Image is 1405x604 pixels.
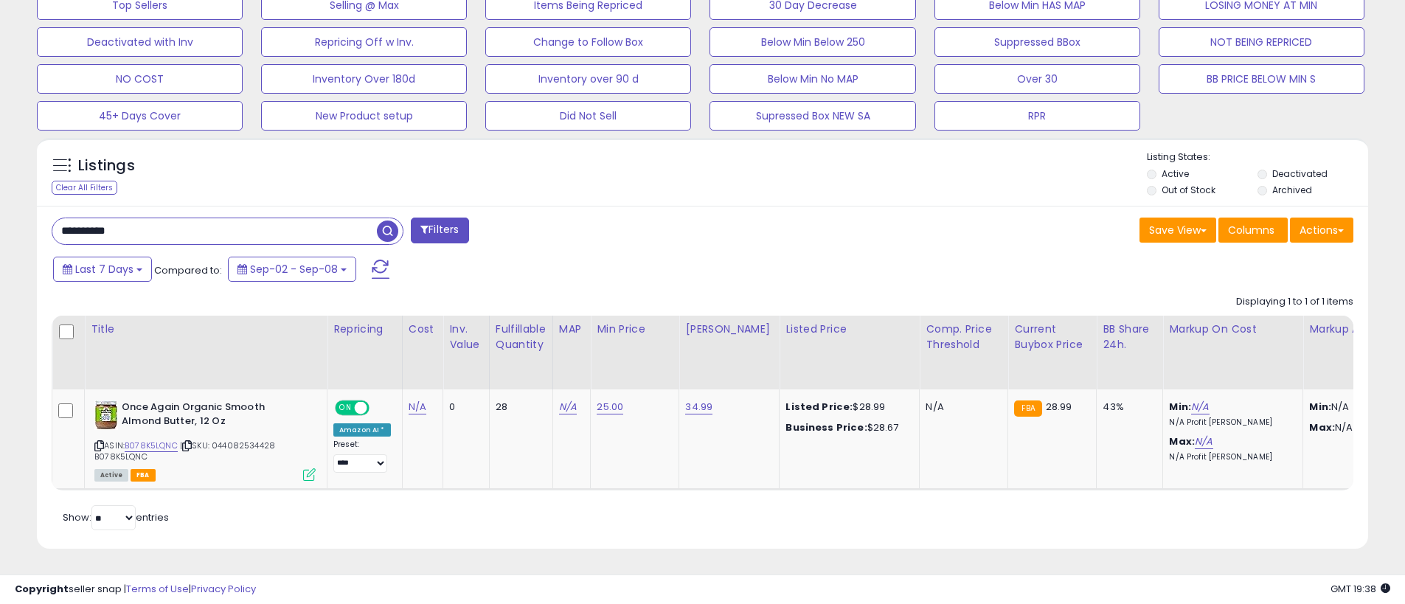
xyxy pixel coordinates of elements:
label: Archived [1272,184,1312,196]
div: 43% [1103,400,1151,414]
div: 28 [496,400,541,414]
span: Show: entries [63,510,169,524]
button: NOT BEING REPRICED [1159,27,1364,57]
button: BB PRICE BELOW MIN S [1159,64,1364,94]
button: Inventory Over 180d [261,64,467,94]
div: Cost [409,322,437,337]
a: N/A [1191,400,1209,414]
div: Clear All Filters [52,181,117,195]
div: MAP [559,322,584,337]
div: Listed Price [785,322,913,337]
span: All listings currently available for purchase on Amazon [94,469,128,482]
div: Displaying 1 to 1 of 1 items [1236,295,1353,309]
span: 2025-09-16 19:38 GMT [1331,582,1390,596]
button: Deactivated with Inv [37,27,243,57]
span: OFF [367,402,391,414]
a: 25.00 [597,400,623,414]
div: Repricing [333,322,396,337]
button: NO COST [37,64,243,94]
button: 45+ Days Cover [37,101,243,131]
button: Change to Follow Box [485,27,691,57]
b: Once Again Organic Smooth Almond Butter, 12 Oz [122,400,301,431]
a: N/A [1195,434,1213,449]
label: Deactivated [1272,167,1328,180]
button: Over 30 [934,64,1140,94]
a: N/A [559,400,577,414]
div: seller snap | | [15,583,256,597]
a: 34.99 [685,400,712,414]
button: Repricing Off w Inv. [261,27,467,57]
label: Active [1162,167,1189,180]
button: Inventory over 90 d [485,64,691,94]
div: BB Share 24h. [1103,322,1156,353]
p: Listing States: [1147,150,1368,164]
button: New Product setup [261,101,467,131]
span: FBA [131,469,156,482]
button: Last 7 Days [53,257,152,282]
div: Comp. Price Threshold [926,322,1002,353]
div: Min Price [597,322,673,337]
b: Listed Price: [785,400,853,414]
small: FBA [1014,400,1041,417]
strong: Min: [1309,400,1331,414]
div: Title [91,322,321,337]
strong: Max: [1309,420,1335,434]
b: Max: [1169,434,1195,448]
button: Supressed Box NEW SA [710,101,915,131]
button: Filters [411,218,468,243]
th: The percentage added to the cost of goods (COGS) that forms the calculator for Min & Max prices. [1163,316,1303,389]
b: Business Price: [785,420,867,434]
span: Last 7 Days [75,262,133,277]
span: | SKU: 044082534428 B078K5LQNC [94,440,275,462]
strong: Copyright [15,582,69,596]
button: Did Not Sell [485,101,691,131]
img: 51M3RUDMIFL._SL40_.jpg [94,400,118,430]
span: 28.99 [1046,400,1072,414]
div: Preset: [333,440,391,473]
span: Compared to: [154,263,222,277]
div: Amazon AI * [333,423,391,437]
div: Markup on Cost [1169,322,1297,337]
p: N/A Profit [PERSON_NAME] [1169,417,1291,428]
div: N/A [926,400,996,414]
div: $28.67 [785,421,908,434]
div: ASIN: [94,400,316,479]
div: Inv. value [449,322,482,353]
span: ON [336,402,355,414]
button: Columns [1218,218,1288,243]
button: Below Min Below 250 [710,27,915,57]
a: B078K5LQNC [125,440,178,452]
label: Out of Stock [1162,184,1215,196]
button: Below Min No MAP [710,64,915,94]
a: Terms of Use [126,582,189,596]
div: Current Buybox Price [1014,322,1090,353]
button: RPR [934,101,1140,131]
b: Min: [1169,400,1191,414]
h5: Listings [78,156,135,176]
span: Columns [1228,223,1274,237]
div: [PERSON_NAME] [685,322,773,337]
button: Sep-02 - Sep-08 [228,257,356,282]
div: 0 [449,400,477,414]
a: N/A [409,400,426,414]
button: Suppressed BBox [934,27,1140,57]
a: Privacy Policy [191,582,256,596]
button: Save View [1139,218,1216,243]
span: Sep-02 - Sep-08 [250,262,338,277]
button: Actions [1290,218,1353,243]
div: $28.99 [785,400,908,414]
div: Fulfillable Quantity [496,322,547,353]
p: N/A Profit [PERSON_NAME] [1169,452,1291,462]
